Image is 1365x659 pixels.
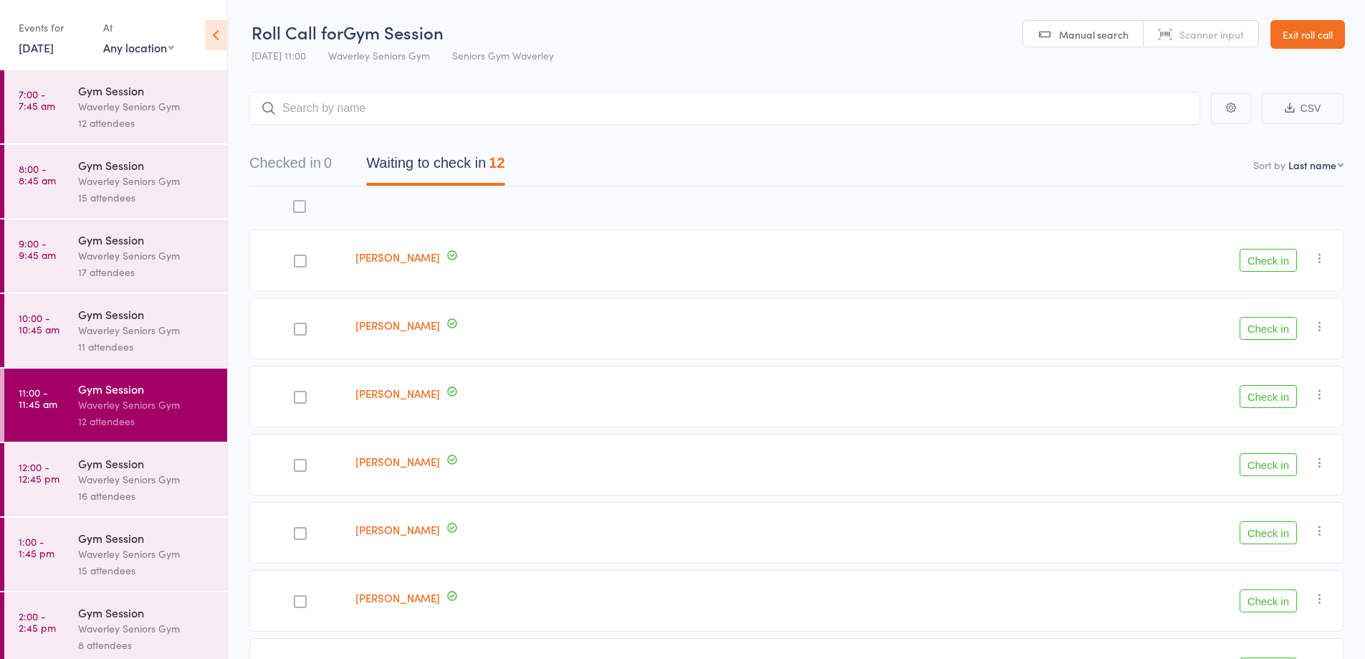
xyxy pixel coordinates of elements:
time: 9:00 - 9:45 am [19,237,56,260]
input: Search by name [249,92,1200,125]
button: Check in [1240,317,1297,340]
button: CSV [1262,93,1344,124]
label: Sort by [1253,158,1285,172]
div: Gym Session [78,232,215,247]
div: Waverley Seniors Gym [78,247,215,264]
div: 12 attendees [78,413,215,430]
div: Waverley Seniors Gym [78,620,215,637]
button: Check in [1240,385,1297,408]
div: Waverley Seniors Gym [78,98,215,115]
a: [PERSON_NAME] [355,250,440,265]
div: Gym Session [78,381,215,397]
div: Waverley Seniors Gym [78,471,215,488]
a: [DATE] [19,39,54,55]
time: 12:00 - 12:45 pm [19,461,59,484]
div: Gym Session [78,455,215,471]
a: Exit roll call [1270,20,1345,49]
time: 2:00 - 2:45 pm [19,610,56,633]
button: Check in [1240,249,1297,272]
span: [DATE] 11:00 [252,48,306,62]
span: Scanner input [1179,27,1244,42]
span: Manual search [1059,27,1129,42]
div: Gym Session [78,530,215,546]
div: Gym Session [78,306,215,322]
div: Any location [103,39,174,55]
span: Waverley Seniors Gym [328,48,430,62]
a: 7:00 -7:45 amGym SessionWaverley Seniors Gym12 attendees [4,70,227,143]
div: 12 [489,155,504,171]
div: Events for [19,16,89,39]
span: Gym Session [343,20,444,44]
button: Check in [1240,589,1297,612]
a: [PERSON_NAME] [355,386,440,401]
a: 9:00 -9:45 amGym SessionWaverley Seniors Gym17 attendees [4,219,227,293]
a: [PERSON_NAME] [355,318,440,333]
time: 10:00 - 10:45 am [19,312,59,335]
a: 12:00 -12:45 pmGym SessionWaverley Seniors Gym16 attendees [4,443,227,516]
a: [PERSON_NAME] [355,590,440,605]
button: Checked in0 [249,148,332,186]
button: Check in [1240,453,1297,476]
time: 11:00 - 11:45 am [19,387,57,409]
div: Gym Session [78,605,215,620]
div: Waverley Seniors Gym [78,173,215,189]
div: Waverley Seniors Gym [78,322,215,338]
a: [PERSON_NAME] [355,522,440,537]
a: 10:00 -10:45 amGym SessionWaverley Seniors Gym11 attendees [4,294,227,367]
a: 8:00 -8:45 amGym SessionWaverley Seniors Gym15 attendees [4,145,227,218]
div: 15 attendees [78,562,215,579]
a: 11:00 -11:45 amGym SessionWaverley Seniors Gym12 attendees [4,369,227,442]
a: [PERSON_NAME] [355,454,440,469]
div: 15 attendees [78,189,215,206]
div: 12 attendees [78,115,215,131]
div: 16 attendees [78,488,215,504]
span: Roll Call for [252,20,343,44]
div: 17 attendees [78,264,215,280]
div: Gym Session [78,157,215,173]
button: Check in [1240,521,1297,544]
div: Waverley Seniors Gym [78,397,215,413]
time: 1:00 - 1:45 pm [19,536,54,559]
div: 0 [324,155,332,171]
a: 1:00 -1:45 pmGym SessionWaverley Seniors Gym15 attendees [4,518,227,591]
div: 11 attendees [78,338,215,355]
div: Gym Session [78,82,215,98]
div: 8 attendees [78,637,215,653]
button: Waiting to check in12 [366,148,504,186]
time: 8:00 - 8:45 am [19,163,56,186]
span: Seniors Gym Waverley [452,48,554,62]
div: Waverley Seniors Gym [78,546,215,562]
div: At [103,16,174,39]
time: 7:00 - 7:45 am [19,88,55,111]
div: Last name [1288,158,1336,172]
